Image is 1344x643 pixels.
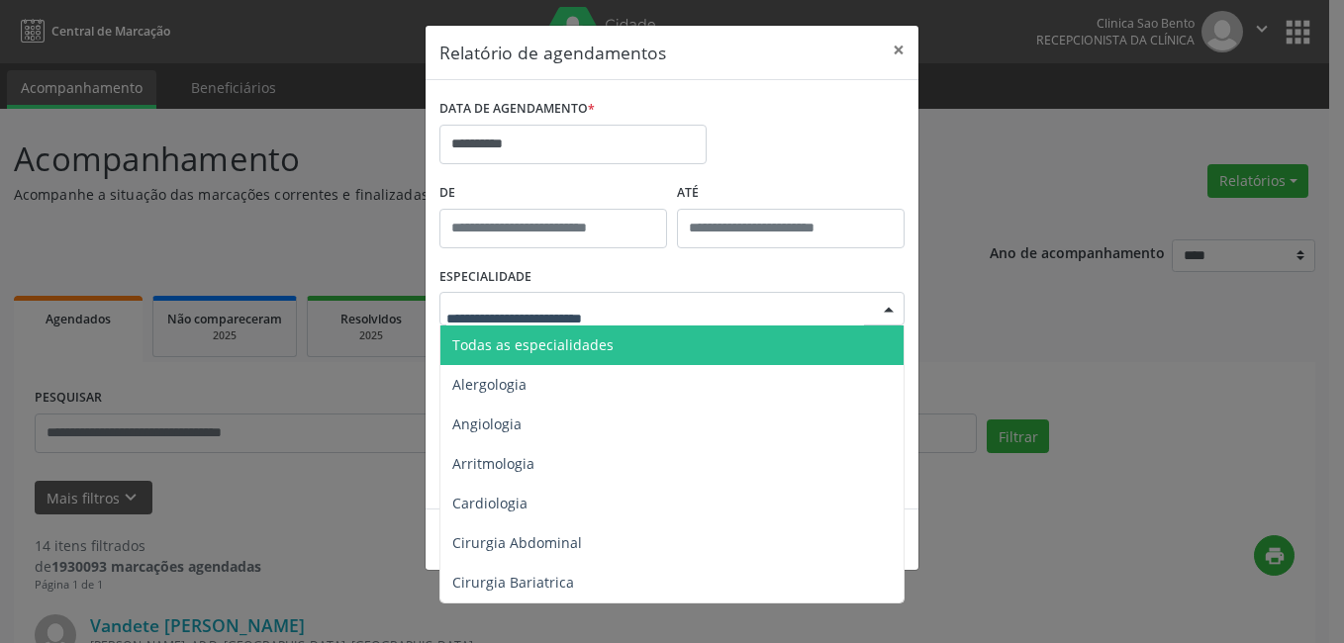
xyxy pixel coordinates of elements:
span: Arritmologia [452,454,534,473]
span: Cirurgia Bariatrica [452,573,574,592]
label: De [439,178,667,209]
span: Alergologia [452,375,527,394]
button: Close [879,26,918,74]
h5: Relatório de agendamentos [439,40,666,65]
label: DATA DE AGENDAMENTO [439,94,595,125]
span: Cirurgia Abdominal [452,533,582,552]
label: ATÉ [677,178,905,209]
span: Cardiologia [452,494,528,512]
span: Todas as especialidades [452,335,614,354]
label: ESPECIALIDADE [439,262,531,293]
span: Angiologia [452,414,522,433]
